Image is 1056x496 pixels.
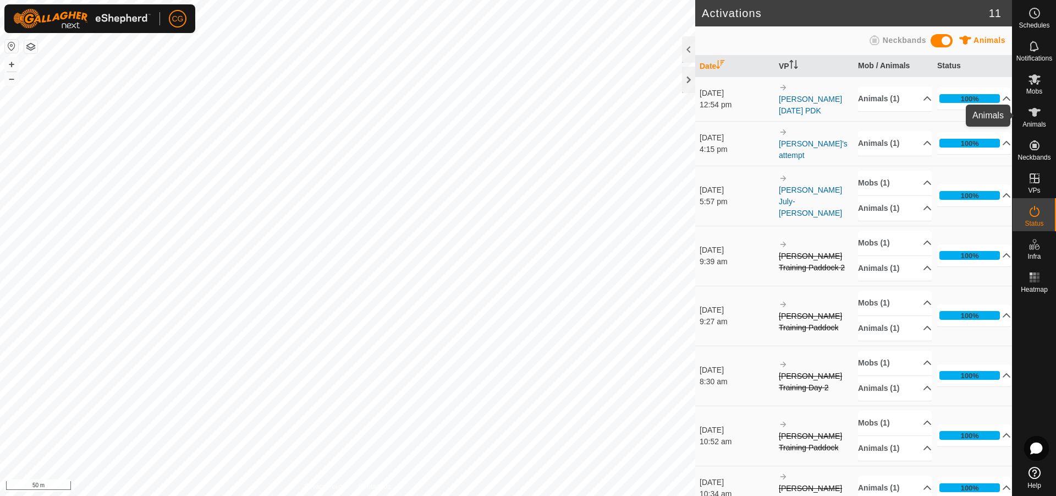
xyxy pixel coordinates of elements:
[939,251,1000,260] div: 100%
[5,72,18,85] button: –
[700,132,773,144] div: [DATE]
[779,360,788,369] img: arrow
[779,95,842,115] a: [PERSON_NAME] [DATE] PDK
[883,36,926,45] span: Neckbands
[937,304,1011,326] p-accordion-header: 100%
[700,244,773,256] div: [DATE]
[937,132,1011,154] p-accordion-header: 100%
[933,56,1012,77] th: Status
[700,376,773,388] div: 8:30 am
[989,5,1001,21] span: 11
[700,196,773,208] div: 5:57 pm
[700,184,773,196] div: [DATE]
[1013,462,1056,493] a: Help
[774,56,854,77] th: VP
[858,291,932,315] p-accordion-header: Mobs (1)
[858,86,932,111] p-accordion-header: Animals (1)
[1016,55,1052,62] span: Notifications
[858,436,932,461] p-accordion-header: Animals (1)
[961,94,979,104] div: 100%
[779,312,842,332] s: [PERSON_NAME] Training Paddock
[1022,121,1046,128] span: Animals
[700,436,773,448] div: 10:52 am
[779,83,788,92] img: arrow
[961,190,979,201] div: 100%
[779,472,788,481] img: arrow
[779,240,788,249] img: arrow
[716,62,725,70] p-sorticon: Activate to sort
[1019,22,1049,29] span: Schedules
[937,88,1011,110] p-accordion-header: 100%
[779,128,788,137] img: arrow
[700,144,773,155] div: 4:15 pm
[700,477,773,488] div: [DATE]
[854,56,933,77] th: Mob / Animals
[961,250,979,261] div: 100%
[939,94,1000,103] div: 100%
[1027,482,1041,489] span: Help
[937,244,1011,266] p-accordion-header: 100%
[695,56,774,77] th: Date
[779,186,842,217] a: [PERSON_NAME] July-[PERSON_NAME]
[961,483,979,493] div: 100%
[304,482,345,492] a: Privacy Policy
[1028,187,1040,194] span: VPs
[700,88,773,99] div: [DATE]
[1021,286,1048,293] span: Heatmap
[24,40,37,53] button: Map Layers
[779,432,842,452] s: [PERSON_NAME] Training Paddock
[789,62,798,70] p-sorticon: Activate to sort
[961,138,979,149] div: 100%
[779,139,848,160] a: [PERSON_NAME]'s attempt
[858,196,932,221] p-accordion-header: Animals (1)
[858,376,932,401] p-accordion-header: Animals (1)
[700,304,773,316] div: [DATE]
[961,310,979,321] div: 100%
[700,316,773,328] div: 9:27 am
[779,420,788,429] img: arrow
[359,482,391,492] a: Contact Us
[937,184,1011,206] p-accordion-header: 100%
[937,424,1011,446] p-accordion-header: 100%
[1026,88,1042,95] span: Mobs
[172,13,184,25] span: CG
[961,430,979,441] div: 100%
[937,364,1011,386] p-accordion-header: 100%
[779,372,842,392] s: [PERSON_NAME] Training Day 2
[858,316,932,341] p-accordion-header: Animals (1)
[939,431,1000,440] div: 100%
[974,36,1005,45] span: Animals
[961,370,979,381] div: 100%
[1027,253,1041,260] span: Infra
[700,364,773,376] div: [DATE]
[858,131,932,156] p-accordion-header: Animals (1)
[939,311,1000,320] div: 100%
[5,58,18,71] button: +
[779,252,845,272] s: [PERSON_NAME] Training Paddock 2
[939,371,1000,380] div: 100%
[700,256,773,268] div: 9:39 am
[858,351,932,375] p-accordion-header: Mobs (1)
[779,300,788,309] img: arrow
[13,9,151,29] img: Gallagher Logo
[1025,220,1043,227] span: Status
[5,40,18,53] button: Reset Map
[939,139,1000,148] div: 100%
[1018,154,1050,161] span: Neckbands
[858,411,932,435] p-accordion-header: Mobs (1)
[779,174,788,183] img: arrow
[700,99,773,111] div: 12:54 pm
[939,483,1000,492] div: 100%
[702,7,989,20] h2: Activations
[858,171,932,195] p-accordion-header: Mobs (1)
[939,191,1000,200] div: 100%
[858,231,932,255] p-accordion-header: Mobs (1)
[700,424,773,436] div: [DATE]
[858,256,932,281] p-accordion-header: Animals (1)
